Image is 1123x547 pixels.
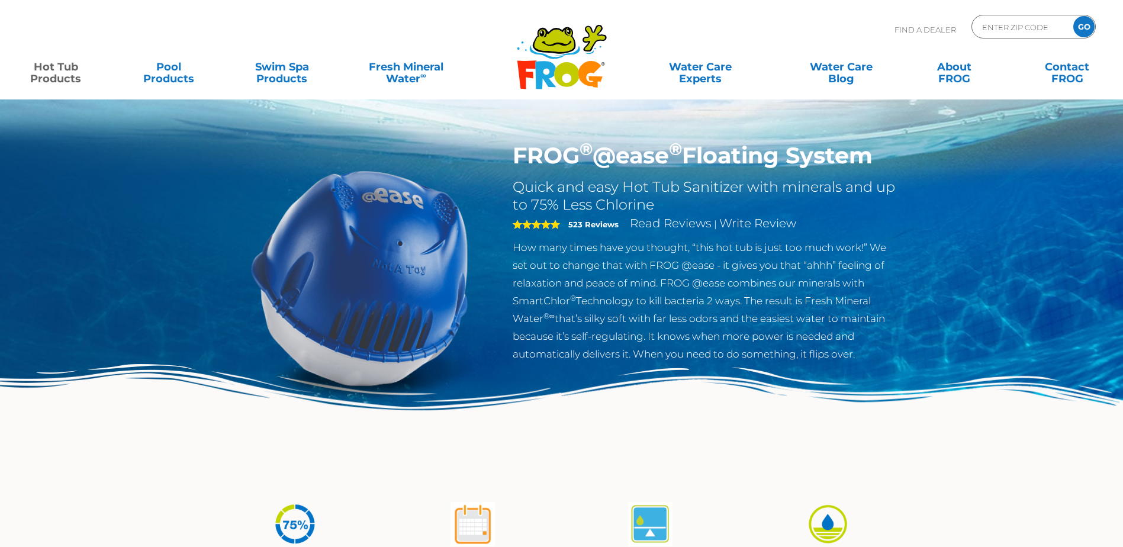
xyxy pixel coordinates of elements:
[568,220,619,229] strong: 523 Reviews
[513,220,560,229] span: 5
[12,55,100,79] a: Hot TubProducts
[894,15,956,44] p: Find A Dealer
[420,70,426,80] sup: ∞
[451,502,495,546] img: atease-icon-shock-once
[981,18,1061,36] input: Zip Code Form
[543,311,555,320] sup: ®∞
[224,142,495,413] img: hot-tub-product-atease-system.png
[1023,55,1111,79] a: ContactFROG
[910,55,998,79] a: AboutFROG
[719,216,796,230] a: Write Review
[806,502,850,546] img: icon-atease-easy-on
[513,178,899,214] h2: Quick and easy Hot Tub Sanitizer with minerals and up to 75% Less Chlorine
[629,55,772,79] a: Water CareExperts
[714,218,717,230] span: |
[125,55,213,79] a: PoolProducts
[513,142,899,169] h1: FROG @ease Floating System
[1073,16,1095,37] input: GO
[669,139,682,159] sup: ®
[513,239,899,363] p: How many times have you thought, “this hot tub is just too much work!” We set out to change that ...
[273,502,317,546] img: icon-atease-75percent-less
[580,139,593,159] sup: ®
[628,502,672,546] img: atease-icon-self-regulates
[570,294,576,303] sup: ®
[351,55,461,79] a: Fresh MineralWater∞
[238,55,326,79] a: Swim SpaProducts
[797,55,885,79] a: Water CareBlog
[630,216,712,230] a: Read Reviews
